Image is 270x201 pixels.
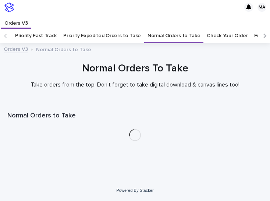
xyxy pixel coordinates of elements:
[7,62,263,75] h1: Normal Orders To Take
[148,28,200,43] a: Normal Orders to Take
[7,81,263,88] p: Take orders from the top. Don't forget to take digital download & canvas lines too!
[15,28,57,43] a: Priority Fast Track
[4,45,28,53] a: Orders V3
[36,45,91,53] p: Normal Orders to Take
[63,28,141,43] a: Priority Expedited Orders to Take
[207,28,248,43] a: Check Your Order
[1,15,31,28] a: Orders V3
[7,112,263,120] h1: Normal Orders to Take
[257,3,266,12] div: MA
[4,3,14,12] img: stacker-logo-s-only.png
[4,15,28,27] p: Orders V3
[116,188,153,193] a: Powered By Stacker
